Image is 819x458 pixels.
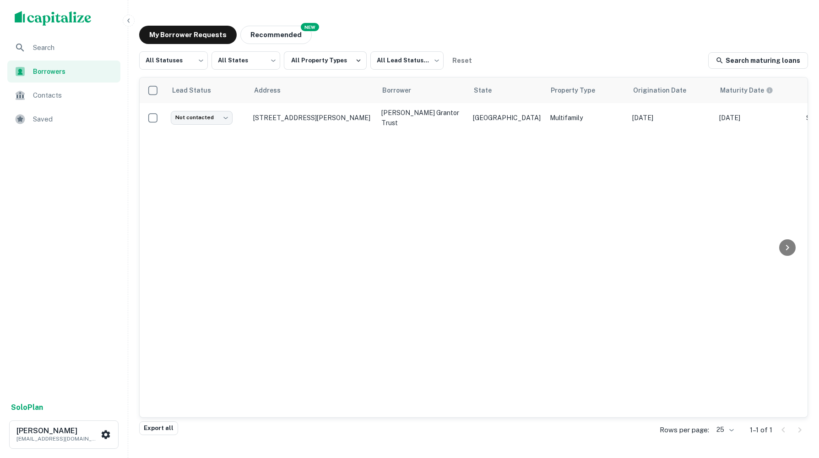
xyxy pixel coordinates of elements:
div: All Statuses [139,49,208,72]
img: capitalize-logo.png [15,11,92,26]
p: Rows per page: [660,425,709,436]
div: NEW [301,23,319,31]
span: State [474,85,504,96]
span: Borrower [382,85,423,96]
th: Property Type [545,77,628,103]
span: Address [254,85,293,96]
a: Saved [7,108,120,130]
a: SoloPlan [11,402,43,413]
p: [DATE] [632,113,710,123]
span: Property Type [551,85,607,96]
p: [EMAIL_ADDRESS][DOMAIN_NAME] [16,435,99,443]
span: Maturity dates displayed may be estimated. Please contact the lender for the most accurate maturi... [720,85,785,95]
div: 25 [713,423,735,436]
h6: [PERSON_NAME] [16,427,99,435]
th: Origination Date [628,77,715,103]
a: Contacts [7,84,120,106]
h6: Maturity Date [720,85,764,95]
th: Lead Status [166,77,249,103]
th: Address [249,77,377,103]
span: Search [33,42,115,53]
th: State [468,77,545,103]
button: All Property Types [284,51,367,70]
span: Saved [33,114,115,125]
a: Search [7,37,120,59]
span: Contacts [33,90,115,101]
p: [STREET_ADDRESS][PERSON_NAME] [253,114,372,122]
button: Reset [447,51,477,70]
a: Borrowers [7,61,120,83]
p: Multifamily [550,113,623,123]
strong: Solo Plan [11,403,43,412]
button: My Borrower Requests [139,26,237,44]
div: All Lead Statuses [370,49,444,72]
a: Search maturing loans [708,52,808,69]
p: [DATE] [719,113,797,123]
button: [PERSON_NAME][EMAIL_ADDRESS][DOMAIN_NAME] [9,420,119,449]
span: Origination Date [633,85,698,96]
p: [GEOGRAPHIC_DATA] [473,113,541,123]
div: Maturity dates displayed may be estimated. Please contact the lender for the most accurate maturi... [720,85,773,95]
div: Not contacted [171,111,233,124]
p: [PERSON_NAME] grantor trust [381,108,464,128]
iframe: Chat Widget [773,385,819,429]
th: Maturity dates displayed may be estimated. Please contact the lender for the most accurate maturi... [715,77,802,103]
p: 1–1 of 1 [750,425,772,436]
div: All States [212,49,280,72]
button: Export all [139,421,178,435]
th: Borrower [377,77,468,103]
span: Borrowers [33,66,115,77]
button: Recommended [240,26,312,44]
span: Lead Status [172,85,223,96]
